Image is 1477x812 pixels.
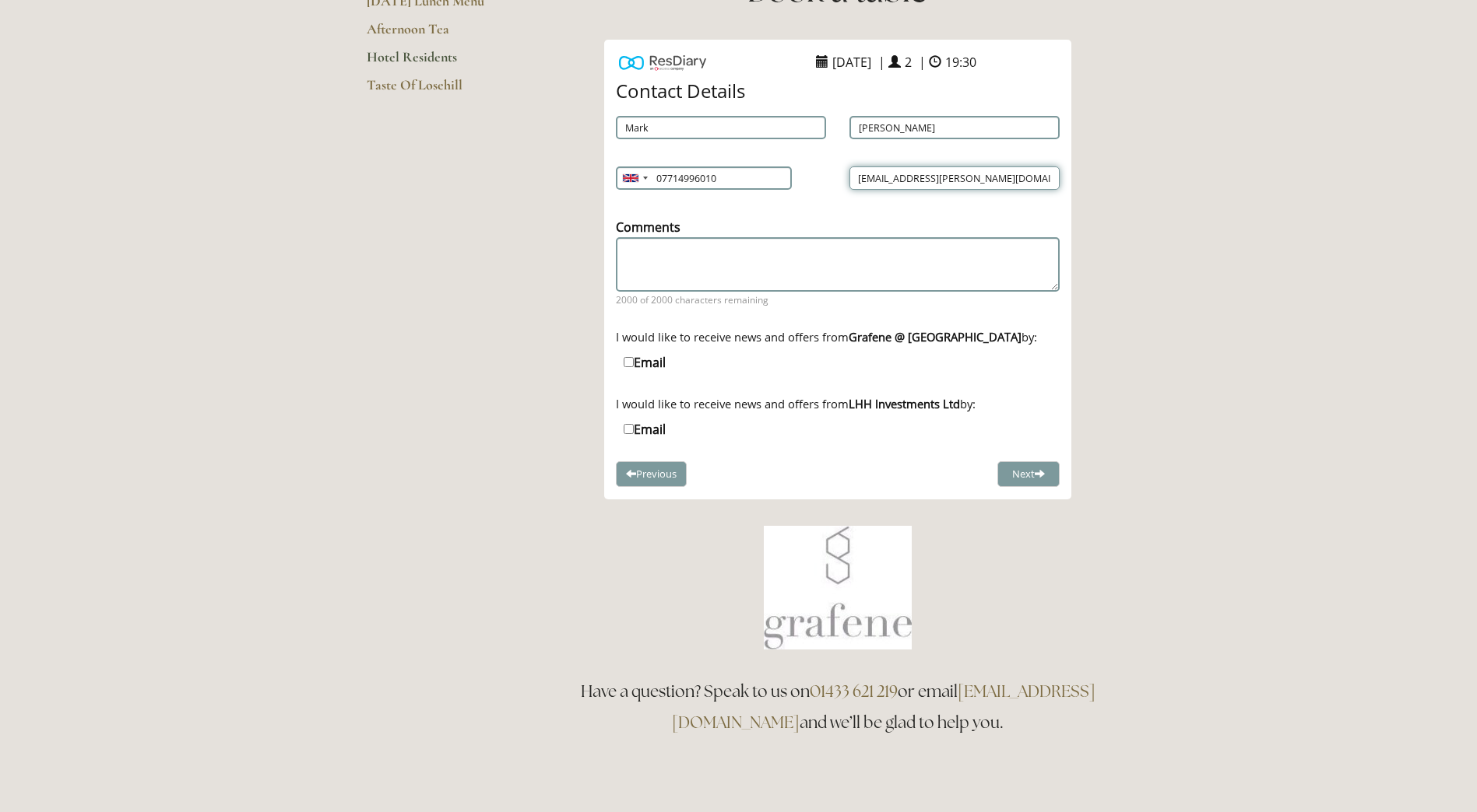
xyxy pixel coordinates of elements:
[616,461,687,487] button: Previous
[616,116,826,139] input: First Name
[941,50,980,75] span: 19:30
[367,20,515,48] a: Afternoon Tea
[849,396,960,411] strong: LHH Investments Ltd
[810,681,898,702] a: 01433 621 219
[997,461,1060,487] button: Next
[764,526,912,649] img: Book a table at Grafene Restaurant @ Losehill
[367,48,515,76] a: Hotel Residents
[849,116,1060,139] input: Last Name
[624,354,666,371] label: Email
[849,166,1060,190] input: Email Address
[616,81,1060,101] h4: Contact Details
[828,50,875,75] span: [DATE]
[919,54,926,71] span: |
[616,329,1060,345] div: I would like to receive news and offers from by:
[624,424,634,434] input: Email
[617,167,652,189] div: United Kingdom: +44
[619,51,706,74] img: Powered by ResDiary
[672,681,1095,733] a: [EMAIL_ADDRESS][DOMAIN_NAME]
[624,421,666,438] label: Email
[616,396,1060,411] div: I would like to receive news and offers from by:
[624,357,634,367] input: Email
[367,76,515,104] a: Taste Of Losehill
[616,166,792,190] input: Mobile Number
[901,50,916,75] span: 2
[565,676,1111,738] h3: Have a question? Speak to us on or email and we’ll be glad to help you.
[878,54,885,71] span: |
[849,329,1022,345] strong: Grafene @ [GEOGRAPHIC_DATA]
[616,219,680,236] label: Comments
[616,293,1060,306] span: 2000 of 2000 characters remaining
